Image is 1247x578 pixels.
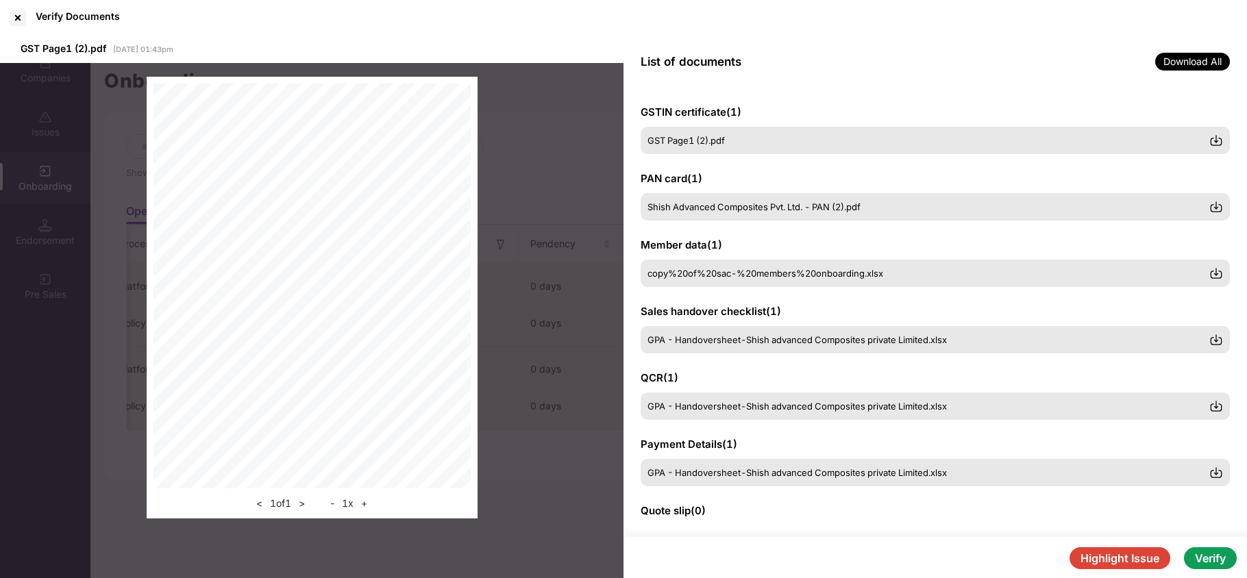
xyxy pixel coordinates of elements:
span: Shish Advanced Composites Pvt. Ltd. - PAN (2).pdf [647,201,861,212]
button: + [357,495,371,512]
button: < [252,495,267,512]
span: GPA - Handoversheet-Shish advanced Composites private Limited.xlsx [647,401,947,412]
div: Verify Documents [36,10,120,22]
button: Verify [1184,547,1237,569]
span: Member data ( 1 ) [641,238,722,251]
span: GSTIN certificate ( 1 ) [641,105,741,118]
span: Quote slip ( 0 ) [641,504,706,517]
img: svg+xml;base64,PHN2ZyBpZD0iRG93bmxvYWQtMzJ4MzIiIHhtbG5zPSJodHRwOi8vd3d3LnczLm9yZy8yMDAwL3N2ZyIgd2... [1209,134,1223,147]
span: GPA - Handoversheet-Shish advanced Composites private Limited.xlsx [647,467,947,478]
img: svg+xml;base64,PHN2ZyBpZD0iRG93bmxvYWQtMzJ4MzIiIHhtbG5zPSJodHRwOi8vd3d3LnczLm9yZy8yMDAwL3N2ZyIgd2... [1209,333,1223,347]
span: copy%20of%20sac-%20members%20onboarding.xlsx [647,268,883,279]
span: GST Page1 (2).pdf [647,135,725,146]
span: QCR ( 1 ) [641,371,678,384]
span: Download All [1155,53,1230,71]
div: 1 of 1 [252,495,309,512]
button: Highlight Issue [1070,547,1170,569]
span: Proforma invoice ( 1 ) [641,536,742,549]
img: svg+xml;base64,PHN2ZyBpZD0iRG93bmxvYWQtMzJ4MzIiIHhtbG5zPSJodHRwOi8vd3d3LnczLm9yZy8yMDAwL3N2ZyIgd2... [1209,266,1223,280]
div: 1 x [326,495,371,512]
span: GPA - Handoversheet-Shish advanced Composites private Limited.xlsx [647,334,947,345]
img: svg+xml;base64,PHN2ZyBpZD0iRG93bmxvYWQtMzJ4MzIiIHhtbG5zPSJodHRwOi8vd3d3LnczLm9yZy8yMDAwL3N2ZyIgd2... [1209,466,1223,479]
span: Sales handover checklist ( 1 ) [641,305,781,318]
img: svg+xml;base64,PHN2ZyBpZD0iRG93bmxvYWQtMzJ4MzIiIHhtbG5zPSJodHRwOi8vd3d3LnczLm9yZy8yMDAwL3N2ZyIgd2... [1209,399,1223,413]
span: PAN card ( 1 ) [641,172,702,185]
span: [DATE] 01:43pm [113,45,173,54]
button: - [326,495,338,512]
span: List of documents [641,55,741,68]
span: GST Page1 (2).pdf [21,42,106,54]
button: > [295,495,309,512]
img: svg+xml;base64,PHN2ZyBpZD0iRG93bmxvYWQtMzJ4MzIiIHhtbG5zPSJodHRwOi8vd3d3LnczLm9yZy8yMDAwL3N2ZyIgd2... [1209,200,1223,214]
span: Payment Details ( 1 ) [641,438,737,451]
